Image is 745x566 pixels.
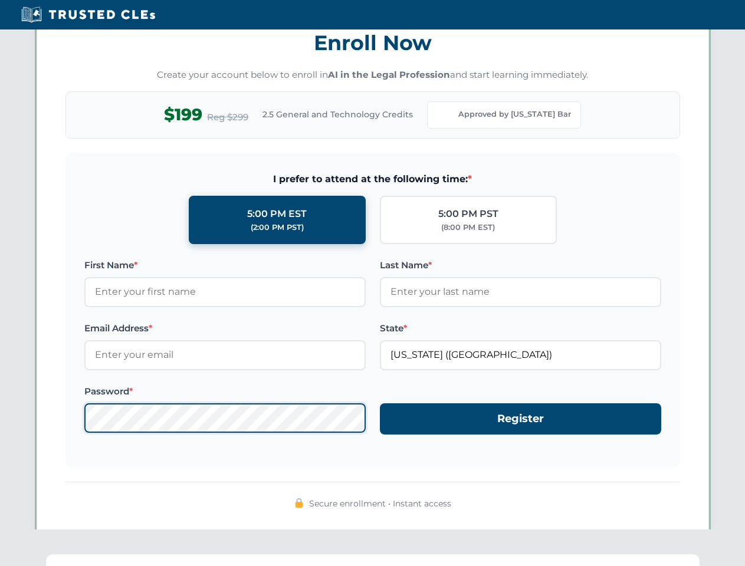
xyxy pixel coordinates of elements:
label: Last Name [380,258,661,272]
img: Florida Bar [437,107,454,123]
input: Florida (FL) [380,340,661,370]
label: Email Address [84,321,366,335]
span: $199 [164,101,202,128]
h3: Enroll Now [65,24,680,61]
span: 2.5 General and Technology Credits [262,108,413,121]
input: Enter your first name [84,277,366,307]
span: I prefer to attend at the following time: [84,172,661,187]
span: Reg $299 [207,110,248,124]
input: Enter your email [84,340,366,370]
span: Secure enrollment • Instant access [309,497,451,510]
input: Enter your last name [380,277,661,307]
strong: AI in the Legal Profession [328,69,450,80]
div: 5:00 PM EST [247,206,307,222]
label: First Name [84,258,366,272]
label: Password [84,384,366,399]
label: State [380,321,661,335]
div: 5:00 PM PST [438,206,498,222]
div: (2:00 PM PST) [251,222,304,233]
p: Create your account below to enroll in and start learning immediately. [65,68,680,82]
img: 🔒 [294,498,304,508]
img: Trusted CLEs [18,6,159,24]
span: Approved by [US_STATE] Bar [458,108,571,120]
button: Register [380,403,661,435]
div: (8:00 PM EST) [441,222,495,233]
